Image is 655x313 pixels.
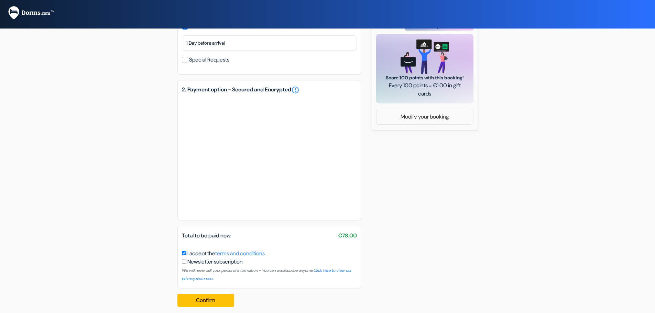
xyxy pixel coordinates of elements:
[182,86,357,94] h5: 2. Payment option - Secured and Encrypted
[187,249,265,258] label: I accept the
[384,81,465,98] span: Every 100 points = €1.00 in gift cards
[401,40,449,74] img: gift_card_hero_new.png
[291,86,299,94] a: error_outline
[384,74,465,81] span: Score 100 points with this booking!
[376,110,473,123] a: Modify your booking
[8,6,54,20] img: Dorms.com
[181,96,358,216] iframe: Secure payment input frame
[187,258,243,266] label: Newsletter subscription
[182,268,352,281] small: We will never sell your personal information - You can unsubscribe anytime.
[177,294,234,307] button: Confirm
[215,250,265,257] a: terms and conditions
[338,232,357,240] span: €78.00
[182,232,231,239] span: Total to be paid now
[189,55,229,65] label: Special Requests
[182,268,352,281] a: Click here to view our privacy statement.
